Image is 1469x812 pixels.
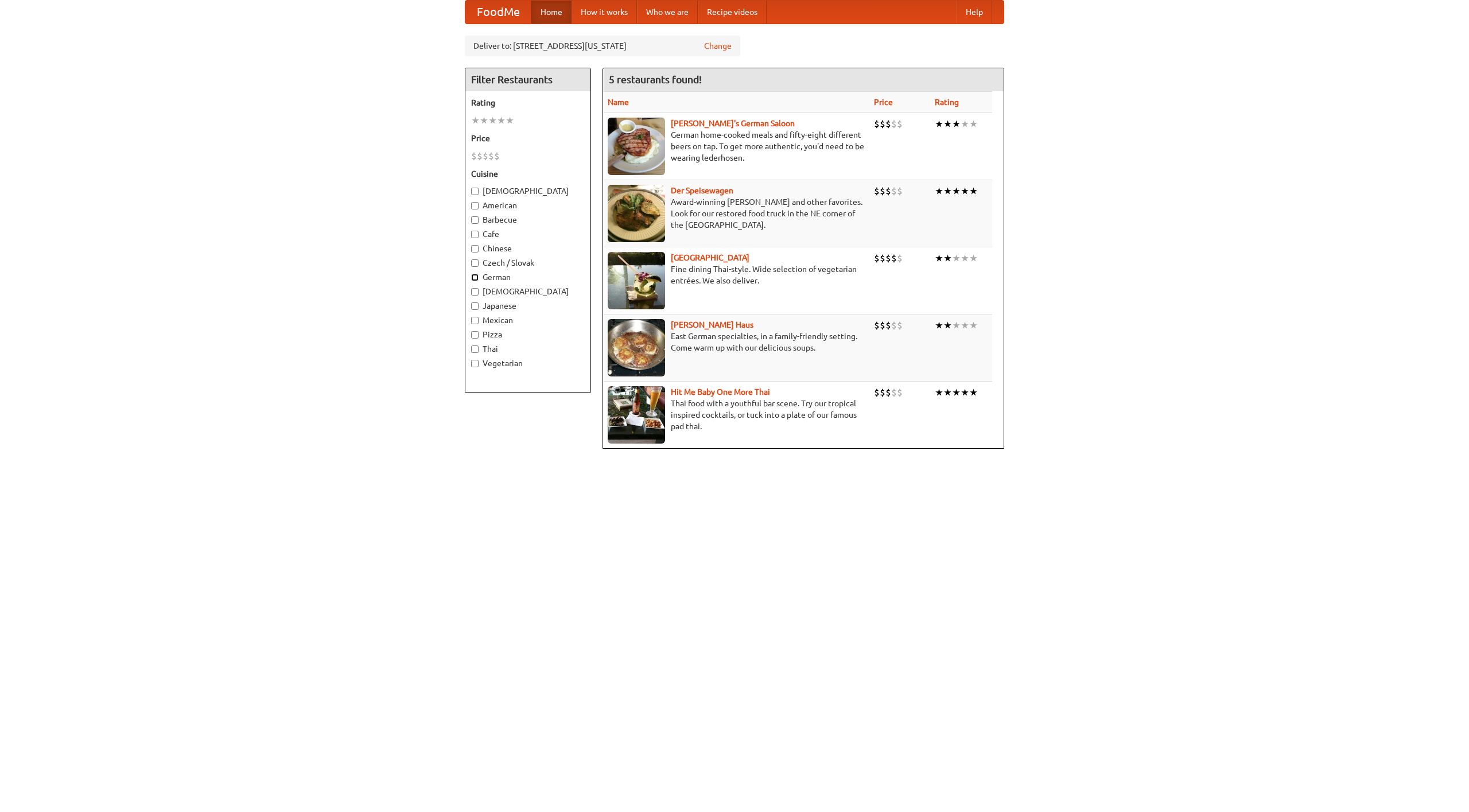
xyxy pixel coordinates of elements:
label: Cafe [471,228,585,240]
img: esthers.jpg [608,118,665,175]
label: Thai [471,343,585,355]
a: FoodMe [465,1,531,24]
li: ★ [961,185,969,197]
li: $ [880,319,885,332]
li: $ [880,252,885,265]
label: Barbecue [471,214,585,226]
a: Home [531,1,572,24]
div: Deliver to: [STREET_ADDRESS][US_STATE] [465,36,740,56]
li: $ [874,118,880,130]
li: $ [874,185,880,197]
label: [DEMOGRAPHIC_DATA] [471,286,585,297]
li: $ [880,185,885,197]
a: [PERSON_NAME]'s German Saloon [671,119,795,128]
li: $ [897,386,903,399]
label: American [471,200,585,211]
label: Mexican [471,314,585,326]
h4: Filter Restaurants [465,68,590,91]
label: Japanese [471,300,585,312]
label: [DEMOGRAPHIC_DATA] [471,185,585,197]
li: $ [483,150,488,162]
p: German home-cooked meals and fifty-eight different beers on tap. To get more authentic, you'd nee... [608,129,865,164]
a: Name [608,98,629,107]
p: Award-winning [PERSON_NAME] and other favorites. Look for our restored food truck in the NE corne... [608,196,865,231]
li: ★ [952,319,961,332]
li: ★ [943,118,952,130]
a: Recipe videos [698,1,767,24]
li: $ [874,386,880,399]
p: Thai food with a youthful bar scene. Try our tropical inspired cocktails, or tuck into a plate of... [608,398,865,432]
li: $ [874,252,880,265]
li: $ [885,386,891,399]
input: Thai [471,345,479,353]
a: Price [874,98,893,107]
img: speisewagen.jpg [608,185,665,242]
li: ★ [488,114,497,127]
b: Der Speisewagen [671,186,733,195]
li: ★ [943,185,952,197]
img: kohlhaus.jpg [608,319,665,376]
label: Vegetarian [471,358,585,369]
li: ★ [961,319,969,332]
img: satay.jpg [608,252,665,309]
li: ★ [952,118,961,130]
li: ★ [961,118,969,130]
a: How it works [572,1,637,24]
h5: Cuisine [471,168,585,180]
input: [DEMOGRAPHIC_DATA] [471,288,479,296]
ng-pluralize: 5 restaurants found! [609,74,702,85]
li: ★ [969,386,978,399]
b: [PERSON_NAME] Haus [671,320,753,329]
a: Help [957,1,992,24]
li: $ [885,252,891,265]
input: Pizza [471,331,479,339]
a: Hit Me Baby One More Thai [671,387,770,397]
li: $ [891,252,897,265]
a: [GEOGRAPHIC_DATA] [671,253,749,262]
li: ★ [969,252,978,265]
li: ★ [935,118,943,130]
li: $ [891,185,897,197]
li: $ [494,150,500,162]
li: $ [897,185,903,197]
input: German [471,274,479,281]
li: $ [891,319,897,332]
li: $ [885,118,891,130]
li: ★ [943,386,952,399]
li: ★ [935,386,943,399]
li: $ [488,150,494,162]
li: $ [471,150,477,162]
li: $ [891,118,897,130]
li: ★ [506,114,514,127]
a: Who we are [637,1,698,24]
label: Chinese [471,243,585,254]
img: babythai.jpg [608,386,665,444]
input: Chinese [471,245,479,252]
li: ★ [935,319,943,332]
li: ★ [952,252,961,265]
li: $ [885,185,891,197]
li: $ [891,386,897,399]
li: ★ [935,252,943,265]
a: Change [704,40,732,52]
li: ★ [497,114,506,127]
p: East German specialties, in a family-friendly setting. Come warm up with our delicious soups. [608,331,865,353]
li: ★ [952,185,961,197]
li: $ [897,252,903,265]
li: $ [874,319,880,332]
li: $ [880,118,885,130]
li: ★ [480,114,488,127]
label: German [471,271,585,283]
li: $ [880,386,885,399]
input: Cafe [471,231,479,238]
li: ★ [969,185,978,197]
li: $ [897,319,903,332]
li: ★ [969,319,978,332]
input: Czech / Slovak [471,259,479,267]
h5: Rating [471,97,585,108]
label: Czech / Slovak [471,257,585,269]
li: ★ [943,252,952,265]
input: American [471,202,479,209]
p: Fine dining Thai-style. Wide selection of vegetarian entrées. We also deliver. [608,263,865,286]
